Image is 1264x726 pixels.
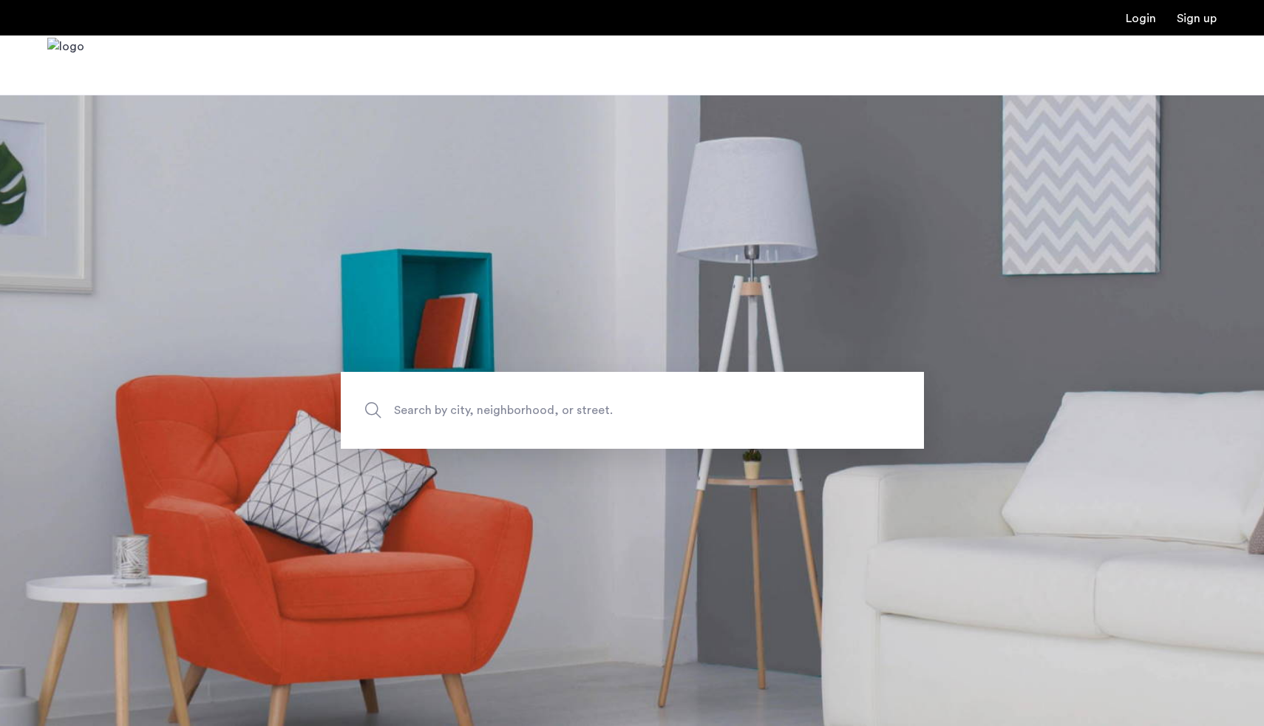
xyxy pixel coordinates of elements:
[1177,13,1217,24] a: Registration
[341,372,924,449] input: Apartment Search
[1126,13,1156,24] a: Login
[47,38,84,93] img: logo
[47,38,84,93] a: Cazamio Logo
[394,401,802,421] span: Search by city, neighborhood, or street.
